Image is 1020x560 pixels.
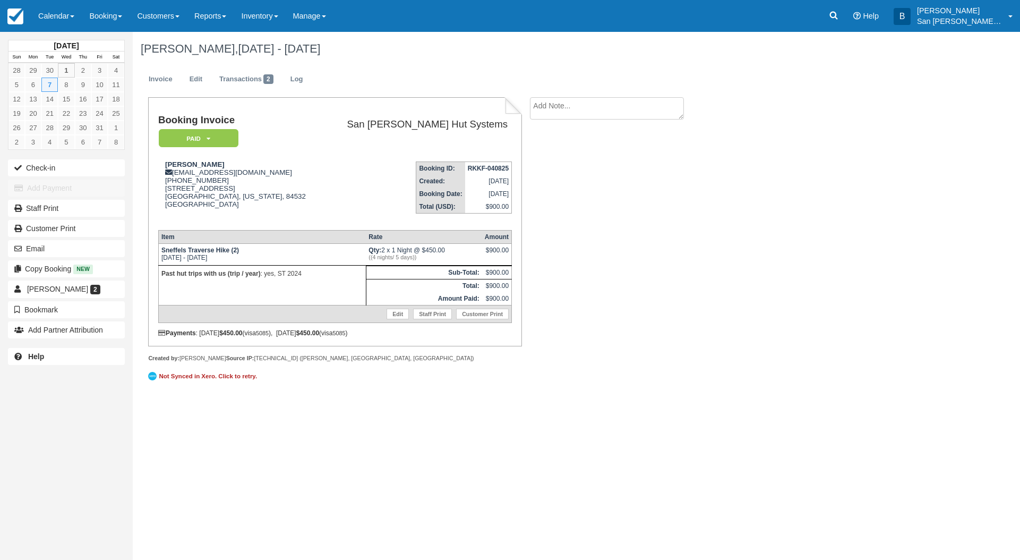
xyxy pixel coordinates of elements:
a: 20 [25,106,41,121]
strong: Source IP: [226,355,254,361]
th: Mon [25,52,41,63]
a: 3 [25,135,41,149]
a: 22 [58,106,74,121]
a: 16 [75,92,91,106]
td: 2 x 1 Night @ $450.00 [366,243,482,265]
a: 30 [75,121,91,135]
a: 7 [91,135,108,149]
p: San [PERSON_NAME] Hut Systems [917,16,1002,27]
span: 2 [263,74,273,84]
td: [DATE] [465,175,512,188]
span: [DATE] - [DATE] [238,42,320,55]
a: 5 [58,135,74,149]
strong: RKKF-040825 [468,165,509,172]
h1: Booking Invoice [158,115,323,126]
button: Email [8,240,125,257]
a: Staff Print [8,200,125,217]
strong: Qty [368,247,381,254]
a: Customer Print [8,220,125,237]
th: Total (USD): [416,200,465,214]
a: 2 [8,135,25,149]
em: ((4 nights/ 5 days)) [368,254,479,260]
a: 4 [41,135,58,149]
a: 14 [41,92,58,106]
a: 28 [8,63,25,78]
th: Total: [366,279,482,292]
th: Sun [8,52,25,63]
a: 5 [8,78,25,92]
th: Rate [366,230,482,243]
a: 1 [58,63,74,78]
p: : yes, ST 2024 [161,268,363,279]
div: $900.00 [485,247,509,262]
strong: [PERSON_NAME] [165,160,225,168]
i: Help [853,12,861,20]
th: Item [158,230,366,243]
div: : [DATE] (visa ), [DATE] (visa ) [158,329,512,337]
a: 23 [75,106,91,121]
a: 10 [91,78,108,92]
strong: $450.00 [219,329,242,337]
span: New [73,265,93,274]
button: Add Payment [8,180,125,197]
strong: Created by: [148,355,179,361]
a: 19 [8,106,25,121]
th: Wed [58,52,74,63]
div: B [894,8,911,25]
a: [PERSON_NAME] 2 [8,281,125,298]
a: 29 [58,121,74,135]
b: Help [28,352,44,361]
button: Check-in [8,159,125,176]
img: checkfront-main-nav-mini-logo.png [7,9,23,24]
a: 29 [25,63,41,78]
td: $900.00 [482,266,512,279]
a: 7 [41,78,58,92]
a: 12 [8,92,25,106]
a: 26 [8,121,25,135]
em: Paid [159,129,238,148]
a: Edit [182,69,210,90]
span: Help [863,12,879,20]
a: 30 [41,63,58,78]
a: 27 [25,121,41,135]
a: 15 [58,92,74,106]
td: $900.00 [465,200,512,214]
a: 17 [91,92,108,106]
a: 2 [75,63,91,78]
a: Paid [158,129,235,148]
a: 3 [91,63,108,78]
h2: San [PERSON_NAME] Hut Systems [327,119,508,130]
th: Sub-Total: [366,266,482,279]
a: 9 [75,78,91,92]
a: Invoice [141,69,181,90]
a: 11 [108,78,124,92]
a: 24 [91,106,108,121]
th: Amount [482,230,512,243]
a: 13 [25,92,41,106]
h1: [PERSON_NAME], [141,43,890,55]
a: Staff Print [413,309,452,319]
strong: Payments [158,329,196,337]
th: Created: [416,175,465,188]
th: Tue [41,52,58,63]
span: [PERSON_NAME] [27,285,88,293]
th: Amount Paid: [366,292,482,306]
td: [DATE] - [DATE] [158,243,366,265]
a: 18 [108,92,124,106]
a: Log [282,69,311,90]
td: [DATE] [465,188,512,200]
a: Customer Print [456,309,509,319]
div: [EMAIL_ADDRESS][DOMAIN_NAME] [PHONE_NUMBER] [STREET_ADDRESS] [GEOGRAPHIC_DATA], [US_STATE], 84532... [158,160,323,222]
a: 21 [41,106,58,121]
td: $900.00 [482,292,512,306]
a: 28 [41,121,58,135]
div: [PERSON_NAME] [TECHNICAL_ID] ([PERSON_NAME], [GEOGRAPHIC_DATA], [GEOGRAPHIC_DATA]) [148,354,521,362]
a: 6 [25,78,41,92]
strong: [DATE] [54,41,79,50]
strong: $450.00 [296,329,319,337]
a: 25 [108,106,124,121]
button: Add Partner Attribution [8,321,125,338]
th: Sat [108,52,124,63]
p: [PERSON_NAME] [917,5,1002,16]
small: 5085 [332,330,345,336]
